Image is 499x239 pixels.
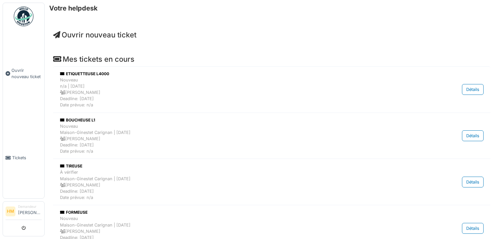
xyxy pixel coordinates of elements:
img: Badge_color-CXgf-gQk.svg [14,7,33,26]
span: Ouvrir nouveau ticket [11,67,42,80]
a: Ouvrir nouveau ticket [3,30,44,117]
a: BOUCHEUSE L1 NouveauMaison-Ginestet Carignan | [DATE] [PERSON_NAME]Deadline: [DATE]Date prévue: n... [58,116,485,156]
a: TIREUSE À vérifierMaison-Ginestet Carignan | [DATE] [PERSON_NAME]Deadline: [DATE]Date prévue: n/a... [58,162,485,202]
div: BOUCHEUSE L1 [60,117,416,123]
div: TIREUSE [60,163,416,169]
a: ETIQUETTEUSE L4000 Nouveaun/a | [DATE] [PERSON_NAME]Deadline: [DATE]Date prévue: n/a Détails [58,69,485,110]
div: ETIQUETTEUSE L4000 [60,71,416,77]
div: Détails [462,177,484,187]
a: Tickets [3,117,44,198]
div: FORMEUSE [60,209,416,215]
li: HM [6,206,15,216]
div: Nouveau Maison-Ginestet Carignan | [DATE] [PERSON_NAME] Deadline: [DATE] Date prévue: n/a [60,123,416,155]
div: Demandeur [18,204,42,209]
h6: Votre helpdesk [49,4,98,12]
h4: Mes tickets en cours [53,55,490,63]
a: HM Demandeur[PERSON_NAME] [6,204,42,220]
div: À vérifier Maison-Ginestet Carignan | [DATE] [PERSON_NAME] Deadline: [DATE] Date prévue: n/a [60,169,416,201]
div: Détails [462,223,484,234]
div: Nouveau n/a | [DATE] [PERSON_NAME] Deadline: [DATE] Date prévue: n/a [60,77,416,108]
a: Ouvrir nouveau ticket [53,31,136,39]
div: Détails [462,130,484,141]
li: [PERSON_NAME] [18,204,42,218]
div: Détails [462,84,484,95]
span: Tickets [12,155,42,161]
